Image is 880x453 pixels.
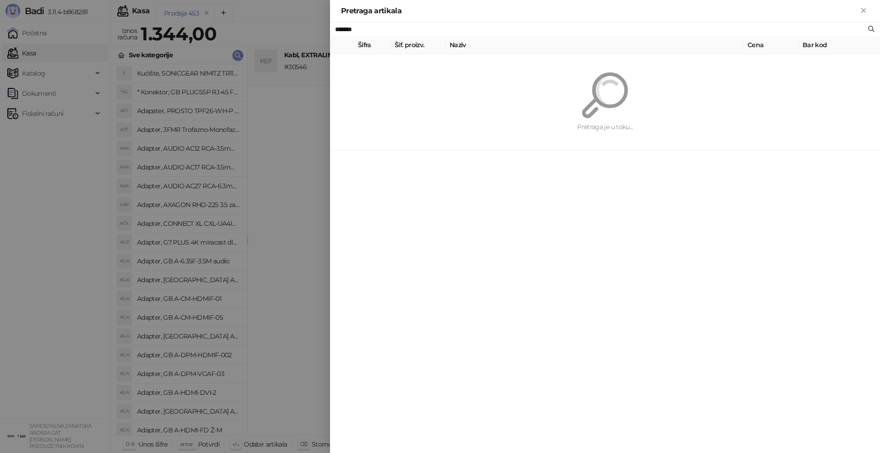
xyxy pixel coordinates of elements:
[391,36,446,54] th: Šif. proizv.
[744,36,799,54] th: Cena
[341,5,858,16] div: Pretraga artikala
[858,5,869,16] button: Zatvori
[354,36,391,54] th: Šifra
[352,122,858,132] div: Pretraga je u toku...
[799,36,872,54] th: Bar kod
[446,36,744,54] th: Naziv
